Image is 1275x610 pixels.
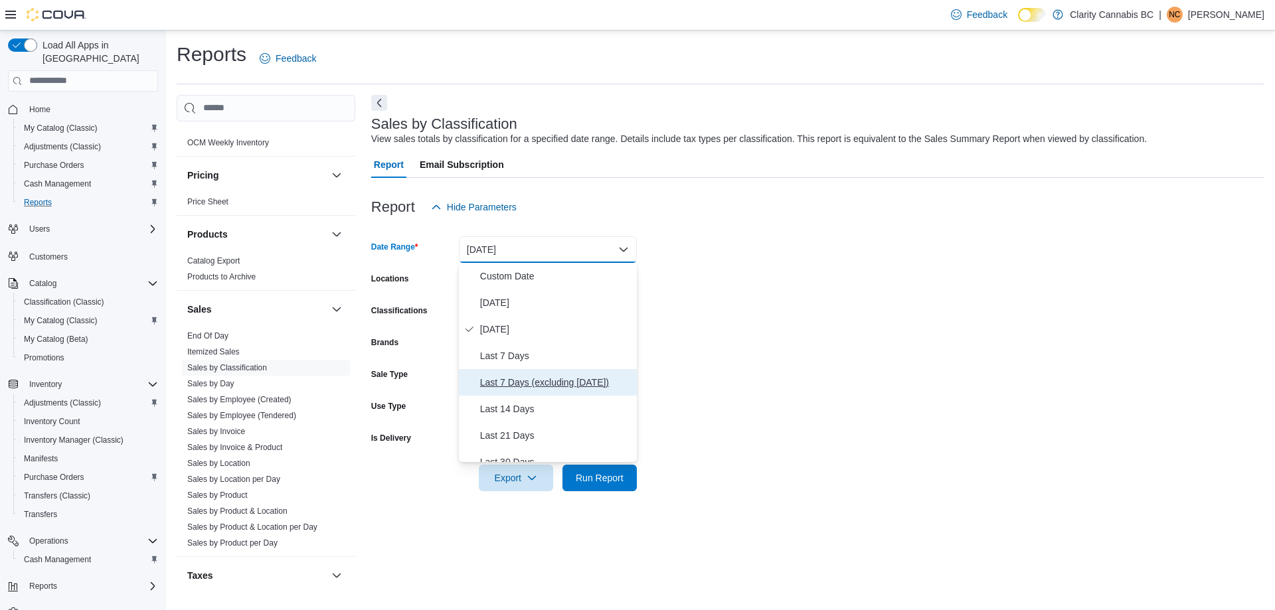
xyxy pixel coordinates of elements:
span: [DATE] [480,295,632,311]
span: My Catalog (Classic) [19,313,158,329]
span: Sales by Invoice [187,426,245,437]
button: [DATE] [459,236,637,263]
h3: Sales by Classification [371,116,517,132]
a: End Of Day [187,331,228,341]
span: Purchase Orders [19,157,158,173]
span: My Catalog (Beta) [19,331,158,347]
p: [PERSON_NAME] [1188,7,1264,23]
button: Adjustments (Classic) [13,394,163,412]
span: Sales by Location per Day [187,474,280,485]
a: Sales by Employee (Tendered) [187,411,296,420]
button: Reports [3,577,163,595]
span: Last 30 Days [480,454,632,470]
span: Adjustments (Classic) [24,141,101,152]
span: Cash Management [24,179,91,189]
a: Adjustments (Classic) [19,139,106,155]
span: Catalog [24,275,158,291]
a: Sales by Invoice & Product [187,443,282,452]
button: Products [329,226,345,242]
button: Users [24,221,55,237]
span: Users [24,221,158,237]
span: Purchase Orders [24,472,84,483]
button: OCM [329,108,345,124]
span: Inventory Count [19,414,158,429]
label: Sale Type [371,369,408,380]
span: Transfers [19,506,158,522]
span: Users [29,224,50,234]
a: Cash Management [19,552,96,568]
a: Sales by Location [187,459,250,468]
span: Report [374,151,404,178]
button: Purchase Orders [13,156,163,175]
label: Locations [371,273,409,284]
a: Sales by Product & Location [187,506,288,516]
button: Manifests [13,449,163,468]
div: Products [177,253,355,290]
a: Customers [24,249,73,265]
span: Sales by Employee (Tendered) [187,410,296,421]
a: Sales by Day [187,379,234,388]
a: Catalog Export [187,256,240,266]
span: Operations [24,533,158,549]
span: Last 14 Days [480,401,632,417]
a: Itemized Sales [187,347,240,356]
span: Manifests [19,451,158,467]
button: Adjustments (Classic) [13,137,163,156]
button: Catalog [3,274,163,293]
span: Sales by Product per Day [187,538,278,548]
a: My Catalog (Beta) [19,331,94,347]
h3: Products [187,228,228,241]
span: My Catalog (Classic) [19,120,158,136]
label: Classifications [371,305,428,316]
span: Home [29,104,50,115]
span: Classification (Classic) [24,297,104,307]
button: My Catalog (Classic) [13,119,163,137]
span: OCM Weekly Inventory [187,137,269,148]
button: Pricing [329,167,345,183]
a: Transfers [19,506,62,522]
a: Reports [19,194,57,210]
img: Cova [27,8,86,21]
a: Inventory Count [19,414,86,429]
a: Sales by Invoice [187,427,245,436]
span: Purchase Orders [19,469,158,485]
button: Run Report [562,465,637,491]
span: Operations [29,536,68,546]
button: Sales [187,303,326,316]
span: Load All Apps in [GEOGRAPHIC_DATA] [37,38,158,65]
span: Promotions [24,352,64,363]
a: Price Sheet [187,197,228,206]
label: Is Delivery [371,433,411,443]
a: OCM Weekly Inventory [187,138,269,147]
span: Purchase Orders [24,160,84,171]
span: Adjustments (Classic) [19,395,158,411]
button: Taxes [187,569,326,582]
button: Customers [3,246,163,266]
a: Purchase Orders [19,157,90,173]
span: Export [487,465,545,491]
button: My Catalog (Beta) [13,330,163,348]
a: My Catalog (Classic) [19,313,103,329]
span: [DATE] [480,321,632,337]
a: Inventory Manager (Classic) [19,432,129,448]
span: Manifests [24,453,58,464]
span: Cash Management [19,552,158,568]
span: Sales by Product & Location per Day [187,522,317,532]
button: Inventory Count [13,412,163,431]
a: Promotions [19,350,70,366]
button: Next [371,95,387,111]
p: | [1159,7,1161,23]
a: Classification (Classic) [19,294,110,310]
input: Dark Mode [1018,8,1046,22]
span: Adjustments (Classic) [24,398,101,408]
button: Purchase Orders [13,468,163,487]
div: Sales [177,328,355,556]
label: Date Range [371,242,418,252]
span: Inventory Manager (Classic) [19,432,158,448]
span: Inventory Count [24,416,80,427]
button: Cash Management [13,175,163,193]
button: Export [479,465,553,491]
div: View sales totals by classification for a specified date range. Details include tax types per cla... [371,132,1147,146]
